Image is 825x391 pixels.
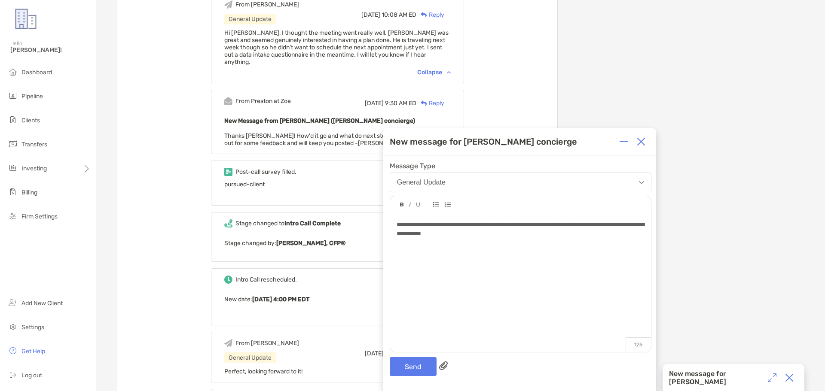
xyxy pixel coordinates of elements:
[21,141,47,148] span: Transfers
[8,91,18,101] img: pipeline icon
[21,300,63,307] span: Add New Client
[390,162,651,170] span: Message Type
[639,181,644,184] img: Open dropdown arrow
[224,117,415,124] b: New Message from [PERSON_NAME] ([PERSON_NAME] concierge)
[224,97,232,105] img: Event icon
[400,203,404,207] img: Editor control icon
[8,67,18,77] img: dashboard icon
[385,100,416,107] span: 9:30 AM ED
[235,1,299,8] div: From [PERSON_NAME]
[284,220,341,227] b: Intro Call Complete
[8,163,18,173] img: investing icon
[224,219,232,227] img: Event icon
[10,3,41,34] img: Zoe Logo
[224,294,451,305] p: New date :
[235,168,296,176] div: Post-call survey filled.
[224,14,276,24] div: General Update
[382,11,416,18] span: 10:08 AM ED
[21,324,44,331] span: Settings
[224,0,232,9] img: Event icon
[8,297,18,308] img: add_new_client icon
[21,117,40,124] span: Clients
[224,339,232,347] img: Event icon
[768,373,776,382] img: Expand or collapse
[8,370,18,380] img: logout icon
[224,29,449,66] span: Hi [PERSON_NAME], I thought the meeting went really well. [PERSON_NAME] was great and seemed genu...
[21,372,42,379] span: Log out
[21,69,52,76] span: Dashboard
[417,69,451,76] div: Collapse
[235,339,299,347] div: From [PERSON_NAME]
[235,220,341,227] div: Stage changed to
[8,115,18,125] img: clients icon
[224,368,302,375] span: Perfect, looking forward to it!
[444,202,451,207] img: Editor control icon
[235,276,297,283] div: Intro Call rescheduled.
[433,202,439,207] img: Editor control icon
[10,46,91,54] span: [PERSON_NAME]!
[390,357,437,376] button: Send
[620,137,628,146] img: Expand or collapse
[669,370,764,386] div: New message for [PERSON_NAME]
[439,361,448,370] img: paperclip attachments
[421,100,427,106] img: Reply icon
[252,296,309,303] b: [DATE] 4:00 PM EDT
[224,181,265,188] span: pursued-client
[21,189,37,196] span: Billing
[8,346,18,356] img: get-help icon
[390,136,577,147] div: New message for [PERSON_NAME] concierge
[447,71,451,73] img: Chevron icon
[21,165,47,172] span: Investing
[8,211,18,221] img: firm-settings icon
[224,168,232,176] img: Event icon
[21,348,45,355] span: Get Help
[21,213,58,220] span: Firm Settings
[785,373,794,382] img: Close
[416,203,420,207] img: Editor control icon
[637,137,645,146] img: Close
[276,239,345,247] b: [PERSON_NAME], CFP®
[365,350,384,357] span: [DATE]
[224,132,442,147] span: Thanks [PERSON_NAME]! How'd it go and what do next steps look like? I'll reach out for some feedb...
[421,12,427,18] img: Reply icon
[416,10,444,19] div: Reply
[390,173,651,192] button: General Update
[224,276,232,284] img: Event icon
[8,187,18,197] img: billing icon
[409,203,411,207] img: Editor control icon
[397,179,446,186] div: General Update
[224,352,276,363] div: General Update
[416,99,444,108] div: Reply
[235,97,291,105] div: From Preston at Zoe
[365,100,384,107] span: [DATE]
[361,11,380,18] span: [DATE]
[224,238,451,249] p: Stage changed by:
[8,321,18,332] img: settings icon
[8,139,18,149] img: transfers icon
[626,337,651,352] p: 126
[21,93,43,100] span: Pipeline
